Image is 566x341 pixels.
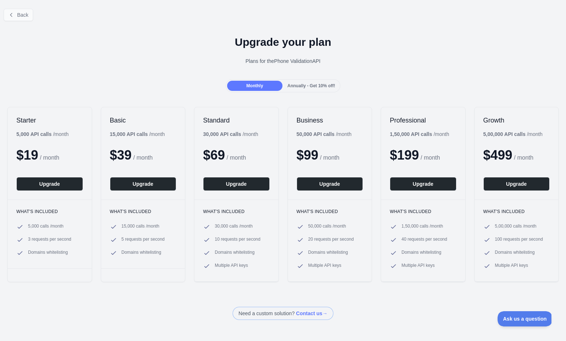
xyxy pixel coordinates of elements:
span: $ 199 [390,148,419,163]
span: $ 69 [203,148,225,163]
h2: Professional [390,116,456,125]
b: 30,000 API calls [203,131,241,137]
span: $ 99 [297,148,318,163]
iframe: Toggle Customer Support [498,311,551,326]
div: / month [203,131,258,138]
div: / month [297,131,352,138]
b: 1,50,000 API calls [390,131,432,137]
h2: Standard [203,116,270,125]
b: 50,000 API calls [297,131,335,137]
div: / month [390,131,449,138]
h2: Business [297,116,363,125]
